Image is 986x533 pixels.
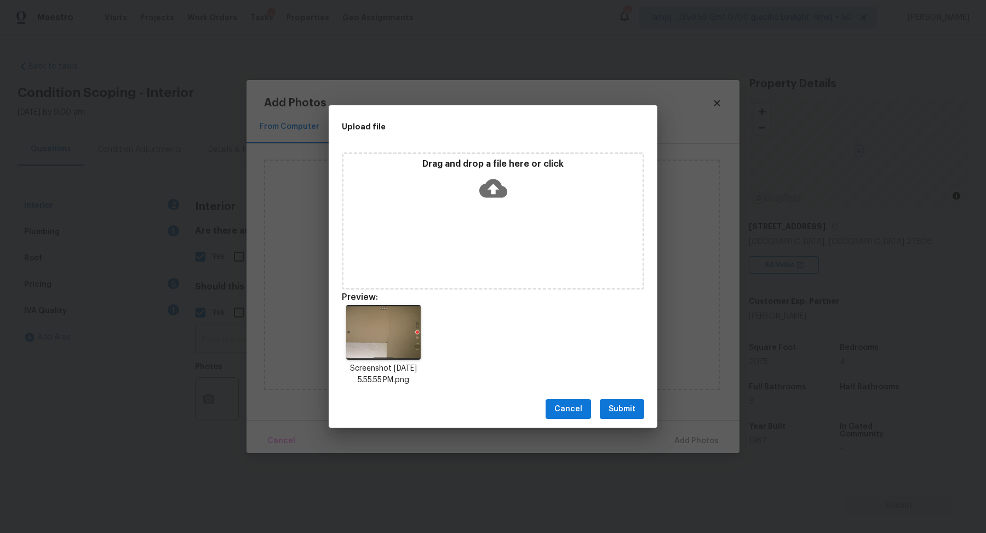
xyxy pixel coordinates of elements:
[342,121,595,133] h2: Upload file
[343,158,643,170] p: Drag and drop a file here or click
[346,305,421,360] img: wdBpPDBcg5JvgAAAABJRU5ErkJggg==
[600,399,644,419] button: Submit
[609,402,635,416] span: Submit
[546,399,591,419] button: Cancel
[342,363,425,386] p: Screenshot [DATE] 5.55.55 PM.png
[554,402,582,416] span: Cancel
